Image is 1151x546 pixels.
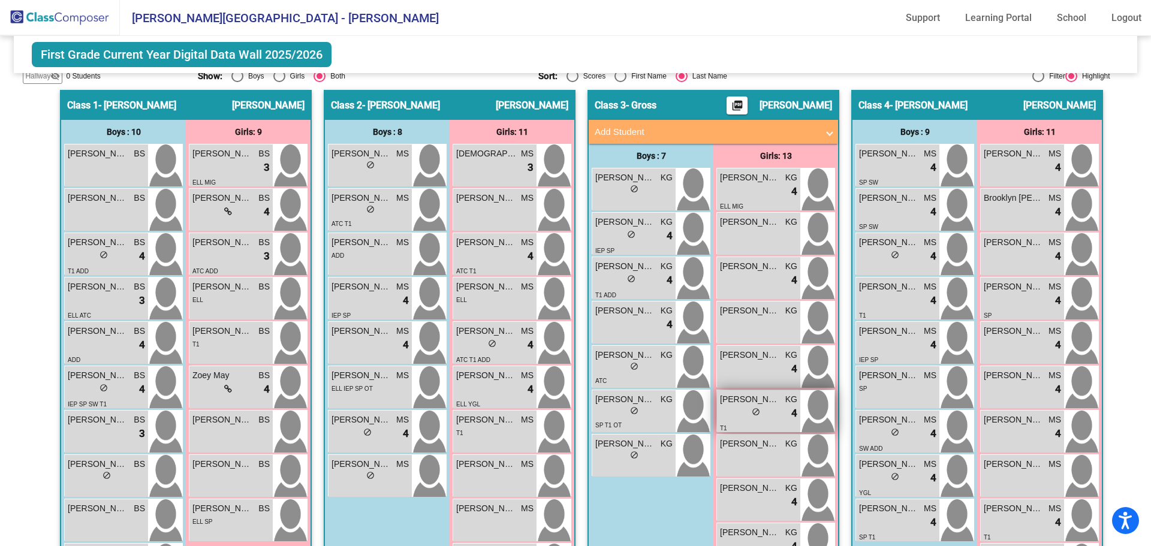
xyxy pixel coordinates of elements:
[488,339,496,348] span: do_not_disturb_alt
[366,161,375,169] span: do_not_disturb_alt
[1048,369,1061,382] span: MS
[785,171,797,184] span: KG
[595,349,655,361] span: [PERSON_NAME]
[192,341,200,348] span: T1
[68,401,107,408] span: IEP SP SW T1
[232,99,305,111] span: [PERSON_NAME]
[332,385,373,392] span: ELL IEP SP OT
[521,236,534,249] span: MS
[720,438,780,450] span: [PERSON_NAME]
[924,280,936,293] span: MS
[595,125,818,139] mat-panel-title: Add Student
[984,147,1044,160] span: [PERSON_NAME]
[192,414,252,426] span: [PERSON_NAME]
[859,312,866,319] span: T1
[192,297,203,303] span: ELL
[1047,8,1096,28] a: School
[521,280,534,293] span: MS
[396,414,409,426] span: MS
[595,99,626,111] span: Class 3
[192,179,216,186] span: ELL MIG
[578,71,605,82] div: Scores
[1055,426,1061,442] span: 4
[456,297,467,303] span: ELL
[930,515,936,530] span: 4
[595,438,655,450] span: [PERSON_NAME]
[331,99,362,111] span: Class 2
[192,458,252,470] span: [PERSON_NAME]
[192,502,252,515] span: [PERSON_NAME]
[258,458,270,470] span: BS
[930,337,936,353] span: 4
[396,369,409,382] span: MS
[68,458,128,470] span: [PERSON_NAME]
[595,292,616,298] span: T1 ADD
[396,192,409,204] span: MS
[852,120,977,144] div: Boys : 9
[68,502,128,515] span: [PERSON_NAME]
[589,120,838,144] mat-expansion-panel-header: Add Student
[785,349,797,361] span: KG
[68,369,128,382] span: [PERSON_NAME]
[595,422,622,429] span: SP T1 OT
[730,99,745,116] mat-icon: picture_as_pdf
[521,325,534,337] span: MS
[134,236,145,249] span: BS
[595,248,614,254] span: IEP SP
[595,378,607,384] span: ATC
[720,349,780,361] span: [PERSON_NAME]
[134,325,145,337] span: BS
[1048,502,1061,515] span: MS
[859,534,875,541] span: SP T1
[396,325,409,337] span: MS
[192,236,252,249] span: [PERSON_NAME]
[285,71,305,82] div: Girls
[1048,458,1061,470] span: MS
[1055,249,1061,264] span: 4
[264,160,270,176] span: 3
[859,458,919,470] span: [PERSON_NAME]
[68,147,128,160] span: [PERSON_NAME]
[727,96,748,114] button: Print Students Details
[134,192,145,204] span: BS
[791,184,797,200] span: 4
[134,458,145,470] span: BS
[595,304,655,317] span: [PERSON_NAME]
[258,502,270,515] span: BS
[98,99,176,111] span: - [PERSON_NAME]
[134,414,145,426] span: BS
[785,438,797,450] span: KG
[924,369,936,382] span: MS
[332,369,391,382] span: [PERSON_NAME]
[332,221,352,227] span: ATC T1
[1055,204,1061,220] span: 4
[258,280,270,293] span: BS
[785,304,797,317] span: KG
[521,458,534,470] span: MS
[667,273,673,288] span: 4
[192,518,213,525] span: ELL SP
[192,192,252,204] span: [PERSON_NAME]
[139,293,145,309] span: 3
[984,236,1044,249] span: [PERSON_NAME]
[403,337,409,353] span: 4
[68,280,128,293] span: [PERSON_NAME]
[720,203,743,210] span: ELL MIG
[66,71,100,82] span: 0 Students
[396,147,409,160] span: MS
[363,428,372,436] span: do_not_disturb_alt
[1048,414,1061,426] span: MS
[25,71,50,82] span: Hallway
[760,99,832,111] span: [PERSON_NAME]
[326,71,345,82] div: Both
[1048,325,1061,337] span: MS
[1055,515,1061,530] span: 4
[192,268,218,274] span: ATC ADD
[528,249,534,264] span: 4
[258,147,270,160] span: BS
[630,406,638,415] span: do_not_disturb_alt
[521,502,534,515] span: MS
[924,236,936,249] span: MS
[538,71,558,82] span: Sort:
[626,71,667,82] div: First Name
